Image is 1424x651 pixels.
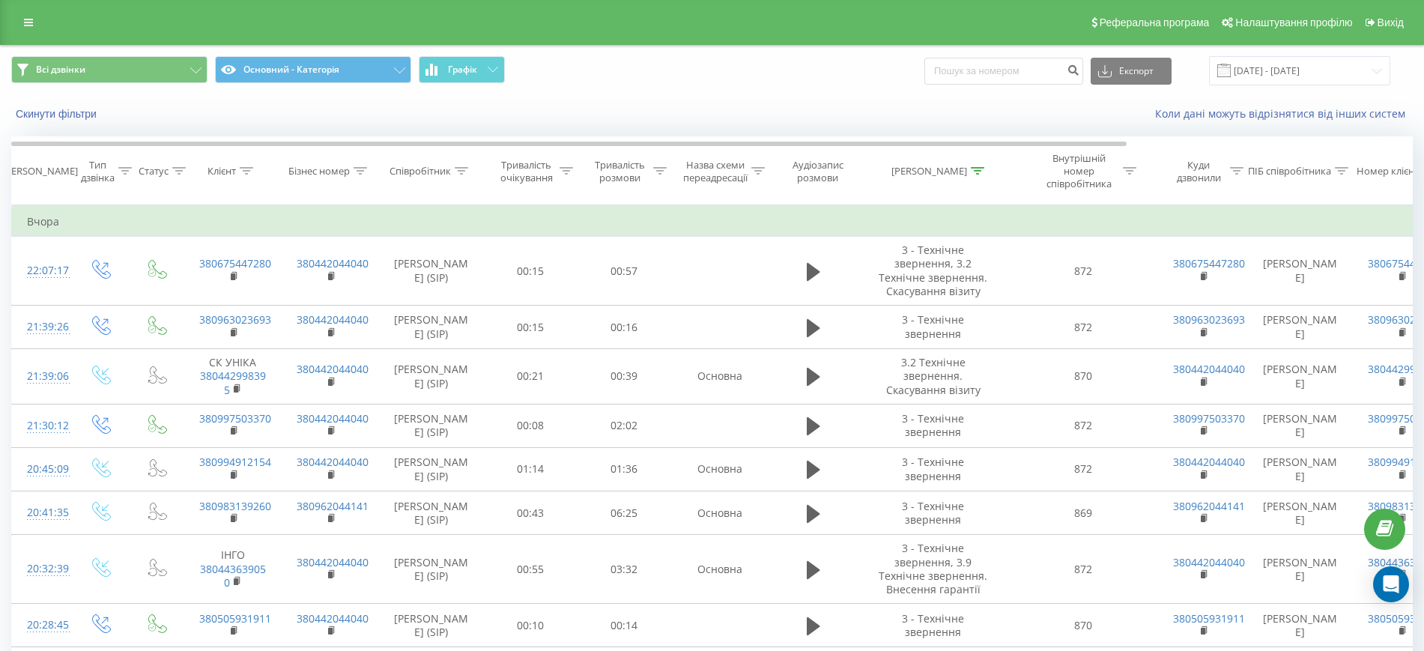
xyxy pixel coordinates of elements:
td: [PERSON_NAME] (SIP) [379,491,484,535]
td: 00:10 [484,604,578,647]
td: [PERSON_NAME] (SIP) [379,535,484,604]
button: Основний - Категорія [215,56,411,83]
button: Всі дзвінки [11,56,207,83]
td: 872 [1008,237,1158,306]
div: Внутрішній номер співробітника [1039,152,1119,190]
a: 380997503370 [199,411,271,426]
td: 02:02 [578,404,671,447]
a: 380442044040 [297,611,369,626]
div: Тривалість розмови [590,159,649,184]
div: Співробітник [390,165,451,178]
td: 00:15 [484,306,578,349]
td: 01:36 [578,447,671,491]
td: 00:57 [578,237,671,306]
a: 380983139260 [199,499,271,513]
div: 20:28:45 [27,611,57,640]
div: Бізнес номер [288,165,350,178]
a: Коли дані можуть відрізнятися вiд інших систем [1155,106,1413,121]
div: Статус [139,165,169,178]
div: 20:45:09 [27,455,57,484]
td: 06:25 [578,491,671,535]
button: Графік [419,56,505,83]
td: 3 - Технічне звернення [858,491,1008,535]
td: 3 - Технічне звернення [858,447,1008,491]
td: [PERSON_NAME] [1248,306,1353,349]
input: Пошук за номером [924,58,1083,85]
td: [PERSON_NAME] [1248,447,1353,491]
td: Основна [671,349,769,405]
td: 3 - Технічне звернення, 3.2 Технічне звернення. Скасування візиту [858,237,1008,306]
div: 22:07:17 [27,256,57,285]
td: [PERSON_NAME] (SIP) [379,306,484,349]
div: 21:39:26 [27,312,57,342]
td: [PERSON_NAME] [1248,491,1353,535]
button: Експорт [1091,58,1172,85]
td: 3 - Технічне звернення [858,306,1008,349]
td: [PERSON_NAME] (SIP) [379,349,484,405]
a: 380442044040 [297,312,369,327]
a: 380675447280 [1173,256,1245,270]
span: Реферальна програма [1100,16,1210,28]
div: 21:30:12 [27,411,57,440]
td: ІНГО [184,535,282,604]
td: СК УНІКА [184,349,282,405]
td: [PERSON_NAME] [1248,237,1353,306]
td: 870 [1008,604,1158,647]
a: 380442044040 [297,256,369,270]
a: 380442044040 [297,555,369,569]
a: 380962044141 [297,499,369,513]
td: 872 [1008,447,1158,491]
a: 380505931911 [199,611,271,626]
td: 03:32 [578,535,671,604]
td: 3.2 Технічне звернення. Скасування візиту [858,349,1008,405]
td: 00:55 [484,535,578,604]
div: [PERSON_NAME] [2,165,78,178]
td: [PERSON_NAME] [1248,604,1353,647]
td: 3 - Технічне звернення [858,604,1008,647]
td: 872 [1008,306,1158,349]
div: [PERSON_NAME] [891,165,967,178]
a: 380442044040 [297,362,369,376]
a: 380442044040 [1173,362,1245,376]
div: ПІБ співробітника [1248,165,1331,178]
a: 380963023693 [199,312,271,327]
td: 00:43 [484,491,578,535]
td: [PERSON_NAME] (SIP) [379,404,484,447]
td: [PERSON_NAME] [1248,404,1353,447]
td: [PERSON_NAME] (SIP) [379,447,484,491]
td: 00:39 [578,349,671,405]
div: Клієнт [207,165,236,178]
span: Всі дзвінки [36,64,85,76]
div: Назва схеми переадресації [683,159,748,184]
td: [PERSON_NAME] (SIP) [379,237,484,306]
a: 380994912154 [199,455,271,469]
a: 380962044141 [1173,499,1245,513]
div: Номер клієнта [1357,165,1424,178]
td: [PERSON_NAME] (SIP) [379,604,484,647]
td: 00:16 [578,306,671,349]
div: Тривалість очікування [497,159,556,184]
td: 872 [1008,535,1158,604]
a: 380442998395 [200,369,266,396]
span: Налаштування профілю [1235,16,1352,28]
div: Куди дзвонили [1171,159,1226,184]
a: 380443639050 [200,562,266,590]
div: Тип дзвінка [81,159,115,184]
a: 380505931911 [1173,611,1245,626]
a: 380963023693 [1173,312,1245,327]
a: 380675447280 [199,256,271,270]
a: 380997503370 [1173,411,1245,426]
td: 00:15 [484,237,578,306]
a: 380442044040 [297,455,369,469]
td: 3 - Технічне звернення, 3.9 Технічне звернення. Внесення гарантії [858,535,1008,604]
td: Основна [671,535,769,604]
td: 870 [1008,349,1158,405]
a: 380442044040 [297,411,369,426]
td: 00:08 [484,404,578,447]
a: 380442044040 [1173,455,1245,469]
span: Вихід [1378,16,1404,28]
div: 20:41:35 [27,498,57,527]
td: Основна [671,491,769,535]
div: 20:32:39 [27,554,57,584]
button: Скинути фільтри [11,107,104,121]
